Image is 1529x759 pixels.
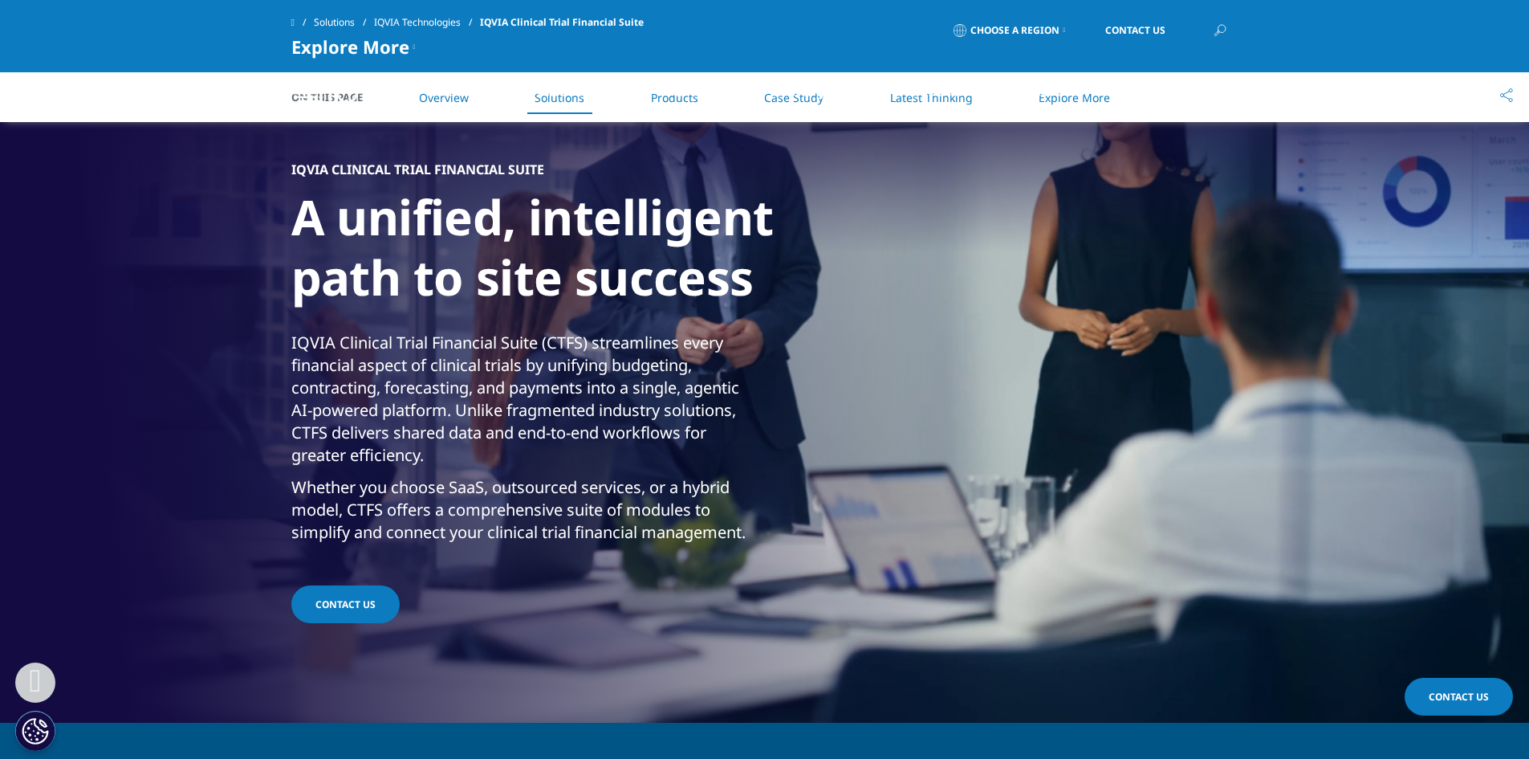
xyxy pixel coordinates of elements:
h1: A unified, intelligent path to site success [291,187,893,317]
span: contact us [315,598,376,611]
a: contact us [291,586,400,623]
span: Choose a Region [970,24,1059,37]
a: Contact Us [1081,12,1189,49]
button: Cookies Settings [15,711,55,751]
a: About [918,80,960,100]
nav: Primary [426,56,1238,132]
a: Insights [791,80,846,100]
p: Whether you choose SaaS, outsourced services, or a hybrid model, CTFS offers a comprehensive suit... [291,476,761,553]
span: Contact Us [1429,690,1489,704]
span: Contact Us [1105,26,1165,35]
a: Products [657,80,718,100]
h5: IQVIA CLINICAL TRIAL FINANCIAL SUITE [291,161,544,178]
p: IQVIA Clinical Trial Financial Suite (CTFS) streamlines every financial aspect of clinical trials... [291,332,761,476]
a: Careers [1032,80,1085,100]
a: Solutions [520,80,584,100]
a: Contact Us [1405,678,1513,716]
img: IQVIA Healthcare Information Technology and Pharma Clinical Research Company [291,83,420,106]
